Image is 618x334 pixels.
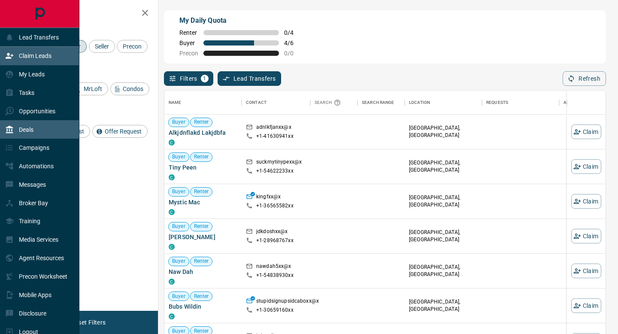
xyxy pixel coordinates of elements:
div: Search Range [362,91,394,115]
div: Seller [89,40,115,53]
span: [PERSON_NAME] [169,233,237,241]
span: Buyer [169,118,189,126]
p: +1- 41630941xx [256,133,294,140]
div: condos.ca [169,174,175,180]
div: Requests [482,91,559,115]
span: Renter [191,293,212,300]
h2: Filters [27,9,149,19]
span: Offer Request [102,128,145,135]
p: +1- 54838930xx [256,272,294,279]
div: Contact [246,91,267,115]
button: Claim [571,298,601,313]
p: suckmytinypexx@x [256,158,302,167]
span: Alkjdnflakd Lakjdbfa [169,128,237,137]
p: My Daily Quota [179,15,303,26]
div: condos.ca [169,209,175,215]
span: Mystic Mac [169,198,237,206]
p: [GEOGRAPHIC_DATA], [GEOGRAPHIC_DATA] [409,298,478,313]
span: Buyer [179,39,198,46]
div: Condos [110,82,149,95]
span: Precon [179,50,198,57]
div: Name [169,91,182,115]
button: Reset Filters [65,315,111,330]
span: Naw Dah [169,267,237,276]
span: Renter [179,29,198,36]
p: kingfxx@x [256,193,281,202]
span: 1 [202,76,208,82]
button: Claim [571,264,601,278]
div: Contact [242,91,310,115]
p: nawdah5xx@x [256,263,291,272]
button: Refresh [563,71,606,86]
div: Precon [117,40,148,53]
p: [GEOGRAPHIC_DATA], [GEOGRAPHIC_DATA] [409,194,478,209]
p: [GEOGRAPHIC_DATA], [GEOGRAPHIC_DATA] [409,229,478,243]
p: [GEOGRAPHIC_DATA], [GEOGRAPHIC_DATA] [409,124,478,139]
span: MrLoft [81,85,105,92]
span: Buyer [169,293,189,300]
p: +1- 54622233xx [256,167,294,175]
button: Lead Transfers [218,71,282,86]
div: Offer Request [92,125,148,138]
span: Buyer [169,153,189,161]
p: +1- 28968767xx [256,237,294,244]
div: condos.ca [169,244,175,250]
span: Renter [191,258,212,265]
span: Renter [191,223,212,230]
div: condos.ca [169,279,175,285]
button: Claim [571,124,601,139]
div: condos.ca [169,140,175,146]
div: Search [315,91,343,115]
div: Name [164,91,242,115]
div: Search Range [357,91,405,115]
div: condos.ca [169,313,175,319]
span: Renter [191,118,212,126]
span: 0 / 4 [284,29,303,36]
p: [GEOGRAPHIC_DATA], [GEOGRAPHIC_DATA] [409,159,478,174]
div: Location [405,91,482,115]
span: Condos [120,85,146,92]
span: 4 / 6 [284,39,303,46]
div: Requests [486,91,508,115]
button: Claim [571,194,601,209]
span: Buyer [169,258,189,265]
button: Claim [571,229,601,243]
div: Location [409,91,430,115]
span: Precon [120,43,145,50]
span: Bubs Wildin [169,302,237,311]
p: +1- 30659160xx [256,307,294,314]
span: Seller [92,43,112,50]
span: Buyer [169,223,189,230]
p: +1- 36565582xx [256,202,294,210]
span: Buyer [169,188,189,195]
p: adnlkfjanxx@x [256,124,291,133]
button: Claim [571,159,601,174]
div: MrLoft [71,82,108,95]
span: 0 / 0 [284,50,303,57]
p: jdkdoshxx@x [256,228,288,237]
span: Tiny Peen [169,163,237,172]
span: Renter [191,188,212,195]
p: stupidsignupsidcaboxx@x [256,298,319,307]
button: Filters1 [164,71,213,86]
p: [GEOGRAPHIC_DATA], [GEOGRAPHIC_DATA] [409,264,478,278]
span: Renter [191,153,212,161]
